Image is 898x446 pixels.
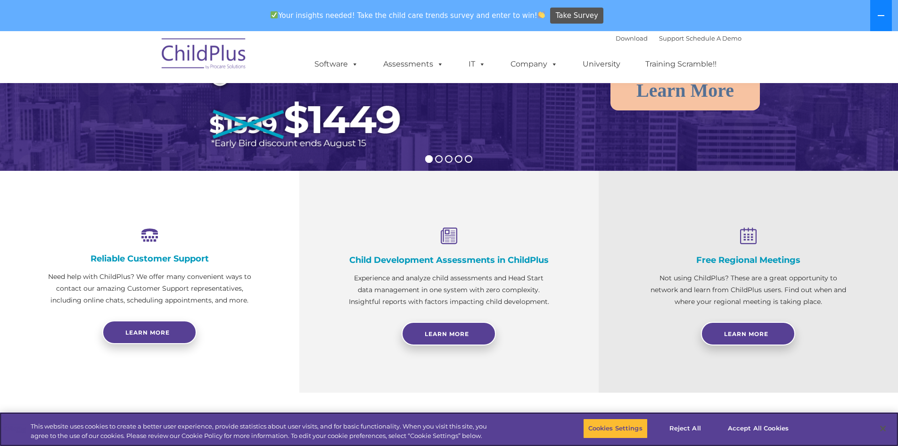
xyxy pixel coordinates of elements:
p: Experience and analyze child assessments and Head Start data management in one system with zero c... [346,272,552,308]
img: ChildPlus by Procare Solutions [157,32,251,79]
a: Support [659,34,684,42]
span: Learn more [125,329,170,336]
a: Learn More [402,322,496,345]
button: Accept All Cookies [723,419,794,438]
h4: Reliable Customer Support [47,253,252,264]
a: Take Survey [550,8,603,24]
a: Learn more [102,320,197,344]
span: Your insights needed! Take the child care trends survey and enter to win! [267,6,549,25]
span: Learn More [425,330,469,337]
span: Phone number [131,101,171,108]
h4: Child Development Assessments in ChildPlus [346,255,552,265]
p: Need help with ChildPlus? We offer many convenient ways to contact our amazing Customer Support r... [47,271,252,306]
button: Cookies Settings [583,419,648,438]
a: Schedule A Demo [686,34,741,42]
img: 👏 [538,11,545,18]
a: IT [459,55,495,74]
a: Download [616,34,648,42]
div: This website uses cookies to create a better user experience, provide statistics about user visit... [31,422,494,440]
span: Learn More [724,330,768,337]
span: Last name [131,62,160,69]
h4: Free Regional Meetings [646,255,851,265]
a: Training Scramble!! [636,55,726,74]
a: Company [501,55,567,74]
font: | [616,34,741,42]
span: Take Survey [556,8,598,24]
a: Learn More [610,71,760,110]
a: Learn More [701,322,795,345]
img: ✅ [271,11,278,18]
a: Software [305,55,368,74]
button: Close [873,418,893,439]
a: Assessments [374,55,453,74]
a: University [573,55,630,74]
button: Reject All [656,419,715,438]
p: Not using ChildPlus? These are a great opportunity to network and learn from ChildPlus users. Fin... [646,272,851,308]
